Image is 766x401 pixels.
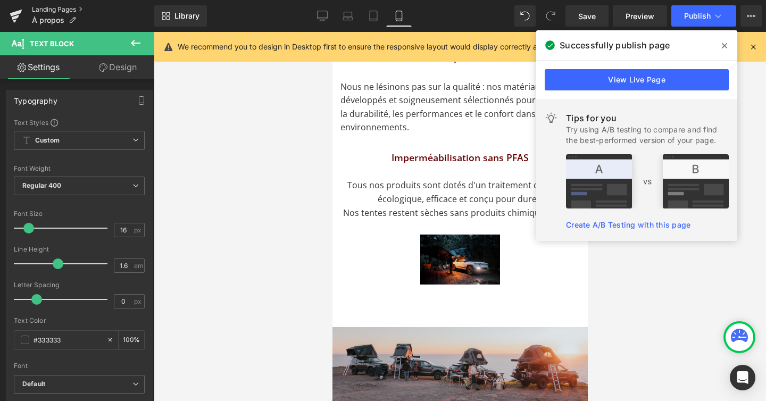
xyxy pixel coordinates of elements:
span: Text Block [30,39,74,48]
a: New Library [154,5,207,27]
a: Mobile [386,5,412,27]
span: Save [578,11,596,22]
button: Publish [671,5,736,27]
button: More [740,5,762,27]
p: We recommend you to design in Desktop first to ensure the responsive layout would display correct... [178,41,664,53]
span: px [134,227,143,233]
div: Open Intercom Messenger [730,365,755,390]
div: Try using A/B testing to compare and find the best-performed version of your page. [566,124,729,146]
b: Regular 400 [22,181,62,189]
button: Undo [514,5,536,27]
div: % [119,331,144,349]
div: Text Color [14,317,145,324]
div: Line Height [14,246,145,253]
div: Typography [14,90,57,105]
input: Color [34,334,102,346]
span: Library [174,11,199,21]
span: Successfully publish page [560,39,670,52]
a: Tablet [361,5,386,27]
h3: Imperméabilisation sans PFAS [8,119,247,132]
span: À propos [32,16,64,24]
div: Text Styles [14,118,145,127]
b: Custom [35,136,60,145]
div: Font Size [14,210,145,218]
div: Tips for you [566,112,729,124]
span: Preview [626,11,654,22]
a: View Live Page [545,69,729,90]
p: Nous ne lésinons pas sur la qualité : nos matériaux sont développés et soigneusement sélectionnés... [8,48,247,103]
a: Create A/B Testing with this page [566,220,690,229]
img: iKamper France [119,3,136,19]
div: Letter Spacing [14,281,145,289]
span: em [134,262,143,269]
a: Design [79,55,156,79]
div: Font Weight [14,165,145,172]
span: Publish [684,12,711,20]
button: Redo [540,5,561,27]
a: Preview [613,5,667,27]
i: Default [22,380,45,389]
img: light.svg [545,112,557,124]
a: Landing Pages [32,5,154,14]
span: px [134,298,143,305]
span: Menu [23,4,44,18]
div: Font [14,362,145,370]
p: Tous nos produits sont dotés d'un traitement déperlant écologique, efficace et conçu pour durer. ... [8,147,247,188]
img: tip.png [566,154,729,208]
a: Desktop [310,5,335,27]
a: Laptop [335,5,361,27]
